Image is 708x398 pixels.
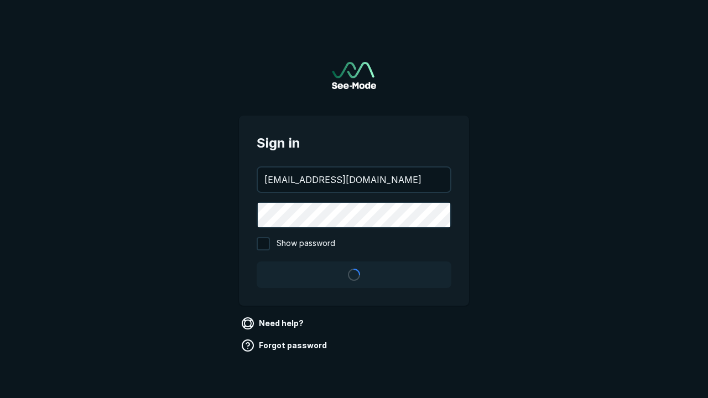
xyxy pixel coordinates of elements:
a: Need help? [239,315,308,332]
input: your@email.com [258,167,450,192]
img: See-Mode Logo [332,62,376,89]
a: Forgot password [239,337,331,354]
span: Sign in [257,133,451,153]
a: Go to sign in [332,62,376,89]
span: Show password [277,237,335,250]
